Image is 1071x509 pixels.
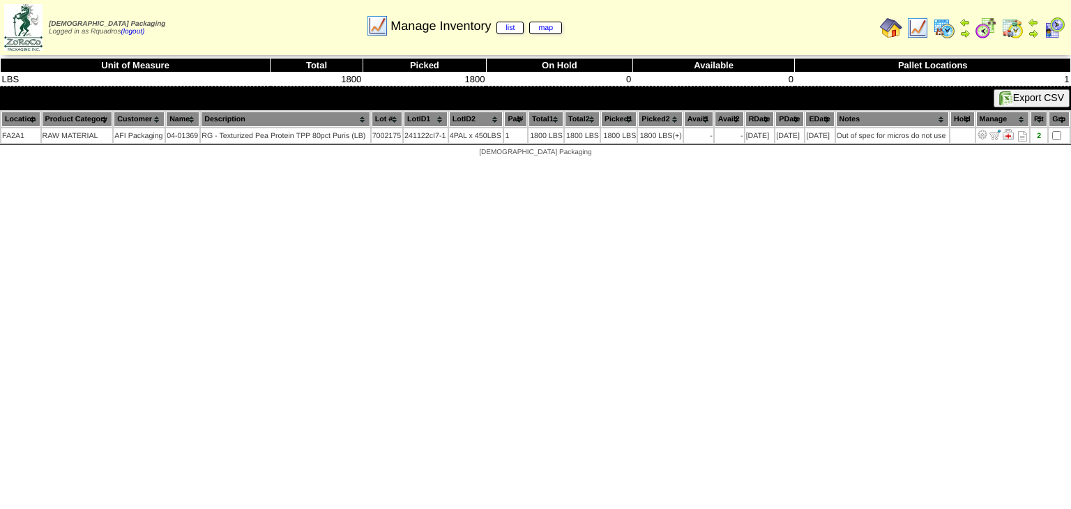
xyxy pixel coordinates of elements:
td: AFI Packaging [114,128,165,143]
th: PDate [775,112,804,127]
button: Export CSV [994,89,1070,107]
th: Description [201,112,370,127]
div: (+) [672,132,681,140]
td: 7002175 [372,128,402,143]
img: Move [989,129,1001,140]
td: 1800 LBS [601,128,637,143]
img: calendarcustomer.gif [1043,17,1065,39]
th: Plt [1031,112,1047,127]
th: Notes [836,112,950,127]
td: - [715,128,744,143]
td: 1800 [271,73,363,86]
td: 1 [795,73,1071,86]
td: FA2A1 [1,128,40,143]
td: Out of spec for micros do not use [836,128,950,143]
td: 0 [486,73,632,86]
i: Note [1018,131,1027,142]
th: Available [632,59,795,73]
img: home.gif [880,17,902,39]
img: excel.gif [999,91,1013,105]
th: Total1 [529,112,563,127]
a: list [496,22,524,34]
td: 1 [504,128,527,143]
img: line_graph.gif [366,15,388,37]
th: Customer [114,112,165,127]
th: Manage [976,112,1030,127]
th: Avail1 [684,112,713,127]
div: 2 [1031,132,1047,140]
th: Total [271,59,363,73]
td: 1800 LBS [565,128,600,143]
td: 4PAL x 450LBS [449,128,503,143]
th: Total2 [565,112,600,127]
span: Manage Inventory [390,19,562,33]
img: calendarblend.gif [975,17,997,39]
a: map [529,22,562,34]
td: 04-01369 [166,128,199,143]
td: [DATE] [805,128,834,143]
th: EDate [805,112,834,127]
th: LotID1 [404,112,448,127]
td: - [684,128,713,143]
a: (logout) [121,28,144,36]
img: arrowleft.gif [959,17,971,28]
td: [DATE] [745,128,775,143]
span: Logged in as Rquadros [49,20,165,36]
td: 241122cI7-1 [404,128,448,143]
img: line_graph.gif [906,17,929,39]
th: Pallet Locations [795,59,1071,73]
img: arrowright.gif [1028,28,1039,39]
th: Picked [363,59,486,73]
th: LotID2 [449,112,503,127]
td: [DATE] [775,128,804,143]
img: calendarinout.gif [1001,17,1024,39]
img: arrowleft.gif [1028,17,1039,28]
th: Picked2 [638,112,683,127]
img: calendarprod.gif [933,17,955,39]
td: 0 [632,73,795,86]
th: Grp [1049,112,1070,127]
img: Manage Hold [1003,129,1014,140]
td: LBS [1,73,271,86]
td: RAW MATERIAL [42,128,113,143]
th: Pal# [504,112,527,127]
td: 1800 LBS [529,128,563,143]
td: 1800 [363,73,486,86]
td: 1800 LBS [638,128,683,143]
th: Lot # [372,112,402,127]
th: RDate [745,112,775,127]
td: RG - Texturized Pea Protein TPP 80pct Puris (LB) [201,128,370,143]
span: [DEMOGRAPHIC_DATA] Packaging [479,149,591,156]
th: Location [1,112,40,127]
img: arrowright.gif [959,28,971,39]
th: Unit of Measure [1,59,271,73]
th: Picked1 [601,112,637,127]
img: Adjust [977,129,988,140]
img: zoroco-logo-small.webp [4,4,43,51]
th: Avail2 [715,112,744,127]
th: Name [166,112,199,127]
th: Hold [950,112,974,127]
th: On Hold [486,59,632,73]
th: Product Category [42,112,113,127]
span: [DEMOGRAPHIC_DATA] Packaging [49,20,165,28]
